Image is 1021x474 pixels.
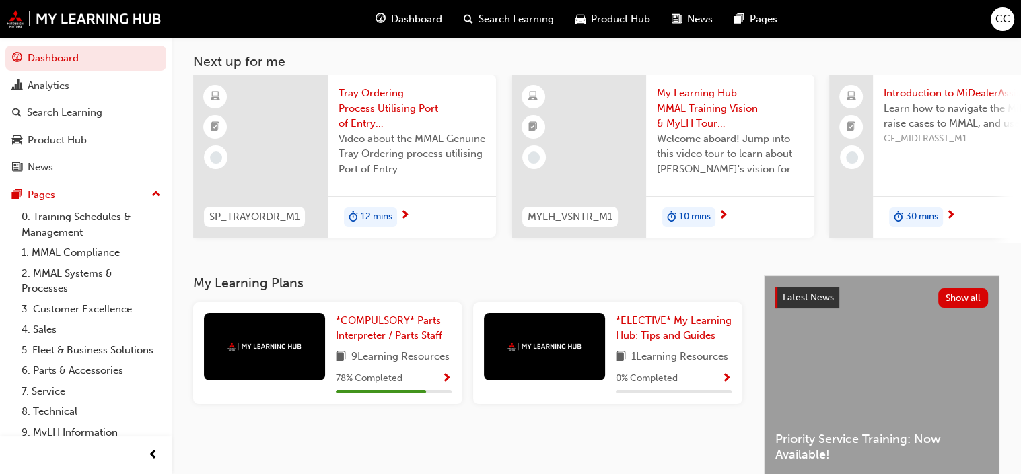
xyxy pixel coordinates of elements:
[5,46,166,71] a: Dashboard
[724,5,788,33] a: pages-iconPages
[7,10,162,28] img: mmal
[351,349,450,366] span: 9 Learning Resources
[16,207,166,242] a: 0. Training Schedules & Management
[528,209,612,225] span: MYLH_VSNTR_M1
[616,314,732,342] span: *ELECTIVE* My Learning Hub: Tips and Guides
[5,182,166,207] button: Pages
[227,342,302,351] img: mmal
[775,432,988,462] span: Priority Service Training: Now Available!
[528,118,538,136] span: booktick-icon
[721,373,732,385] span: Show Progress
[391,11,442,27] span: Dashboard
[616,349,626,366] span: book-icon
[946,210,956,222] span: next-icon
[783,292,834,303] span: Latest News
[12,189,22,201] span: pages-icon
[672,11,682,28] span: news-icon
[16,340,166,361] a: 5. Fleet & Business Solutions
[16,422,166,443] a: 9. MyLH Information
[28,187,55,203] div: Pages
[365,5,453,33] a: guage-iconDashboard
[565,5,661,33] a: car-iconProduct Hub
[210,151,222,164] span: learningRecordVerb_NONE-icon
[464,11,473,28] span: search-icon
[631,349,728,366] span: 1 Learning Resources
[616,371,678,386] span: 0 % Completed
[528,151,540,164] span: learningRecordVerb_NONE-icon
[661,5,724,33] a: news-iconNews
[442,373,452,385] span: Show Progress
[148,447,158,464] span: prev-icon
[991,7,1014,31] button: CC
[339,131,485,177] span: Video about the MMAL Genuine Tray Ordering process utilising Port of Entry ([PERSON_NAME]) locati...
[721,370,732,387] button: Show Progress
[349,209,358,226] span: duration-icon
[16,360,166,381] a: 6. Parts & Accessories
[16,242,166,263] a: 1. MMAL Compliance
[528,88,538,106] span: learningResourceType_ELEARNING-icon
[28,160,53,175] div: News
[211,88,220,106] span: learningResourceType_ELEARNING-icon
[667,209,676,226] span: duration-icon
[336,313,452,343] a: *COMPULSORY* Parts Interpreter / Parts Staff
[479,11,554,27] span: Search Learning
[339,86,485,131] span: Tray Ordering Process Utilising Port of Entry ([PERSON_NAME]) - Video
[12,107,22,119] span: search-icon
[657,86,804,131] span: My Learning Hub: MMAL Training Vision & MyLH Tour (Elective)
[16,299,166,320] a: 3. Customer Excellence
[376,11,386,28] span: guage-icon
[591,11,650,27] span: Product Hub
[718,210,728,222] span: next-icon
[846,151,858,164] span: learningRecordVerb_NONE-icon
[750,11,777,27] span: Pages
[336,349,346,366] span: book-icon
[28,133,87,148] div: Product Hub
[336,371,402,386] span: 78 % Completed
[995,11,1010,27] span: CC
[657,131,804,177] span: Welcome aboard! Jump into this video tour to learn about [PERSON_NAME]'s vision for your learning...
[507,342,582,351] img: mmal
[16,319,166,340] a: 4. Sales
[575,11,586,28] span: car-icon
[211,118,220,136] span: booktick-icon
[12,135,22,147] span: car-icon
[5,43,166,182] button: DashboardAnalyticsSearch LearningProduct HubNews
[16,401,166,422] a: 8. Technical
[5,73,166,98] a: Analytics
[894,209,903,226] span: duration-icon
[906,209,938,225] span: 30 mins
[12,53,22,65] span: guage-icon
[16,381,166,402] a: 7. Service
[938,288,989,308] button: Show all
[193,275,742,291] h3: My Learning Plans
[361,209,392,225] span: 12 mins
[679,209,711,225] span: 10 mins
[400,210,410,222] span: next-icon
[616,313,732,343] a: *ELECTIVE* My Learning Hub: Tips and Guides
[12,80,22,92] span: chart-icon
[442,370,452,387] button: Show Progress
[775,287,988,308] a: Latest NewsShow all
[193,75,496,238] a: SP_TRAYORDR_M1Tray Ordering Process Utilising Port of Entry ([PERSON_NAME]) - VideoVideo about th...
[209,209,300,225] span: SP_TRAYORDR_M1
[336,314,442,342] span: *COMPULSORY* Parts Interpreter / Parts Staff
[12,162,22,174] span: news-icon
[28,78,69,94] div: Analytics
[5,100,166,125] a: Search Learning
[734,11,744,28] span: pages-icon
[27,105,102,121] div: Search Learning
[512,75,814,238] a: MYLH_VSNTR_M1My Learning Hub: MMAL Training Vision & MyLH Tour (Elective)Welcome aboard! Jump int...
[5,128,166,153] a: Product Hub
[847,118,856,136] span: booktick-icon
[5,155,166,180] a: News
[16,263,166,299] a: 2. MMAL Systems & Processes
[687,11,713,27] span: News
[151,186,161,203] span: up-icon
[847,88,856,106] span: laptop-icon
[453,5,565,33] a: search-iconSearch Learning
[172,54,1021,69] h3: Next up for me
